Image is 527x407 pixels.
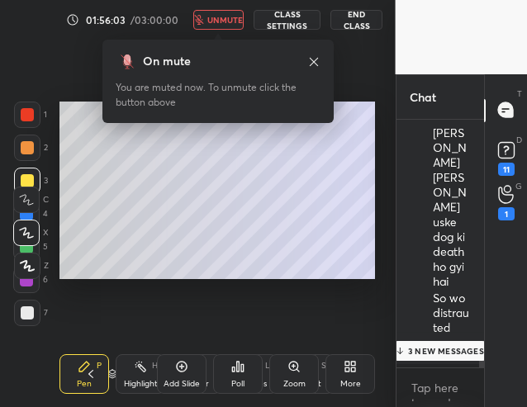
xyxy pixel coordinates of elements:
div: 2 [14,135,48,161]
div: Highlight [124,380,158,388]
div: Pen [77,380,92,388]
button: CLASS SETTINGS [254,10,320,30]
div: 7 [14,300,48,326]
div: So wo distrauted feel kar rhihai [433,291,472,381]
div: 1 [14,102,47,128]
div: Poll [231,380,245,388]
span: unmute [207,14,243,26]
div: Add Slide [164,380,200,388]
p: T [517,88,522,100]
div: [PERSON_NAME] [PERSON_NAME] uske dog ki death ho gyi hai [433,125,472,291]
p: Chat [396,75,449,119]
div: 6 [13,267,48,293]
div: 1 [498,207,515,220]
div: Z [14,253,49,279]
div: You are muted now. To unmute click the button above [116,80,320,110]
p: D [516,134,522,146]
p: 3 NEW MESSAGES [408,346,484,356]
div: P [97,362,102,370]
button: unmute [193,10,244,30]
div: 11 [498,163,515,176]
div: On mute [143,53,191,70]
div: H [152,362,158,370]
div: X [13,220,49,246]
div: More [340,380,361,388]
div: Zoom [283,380,306,388]
p: G [515,180,522,192]
button: End Class [330,10,382,30]
div: grid [396,120,485,364]
div: 3 [14,168,48,194]
div: C [13,187,49,213]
